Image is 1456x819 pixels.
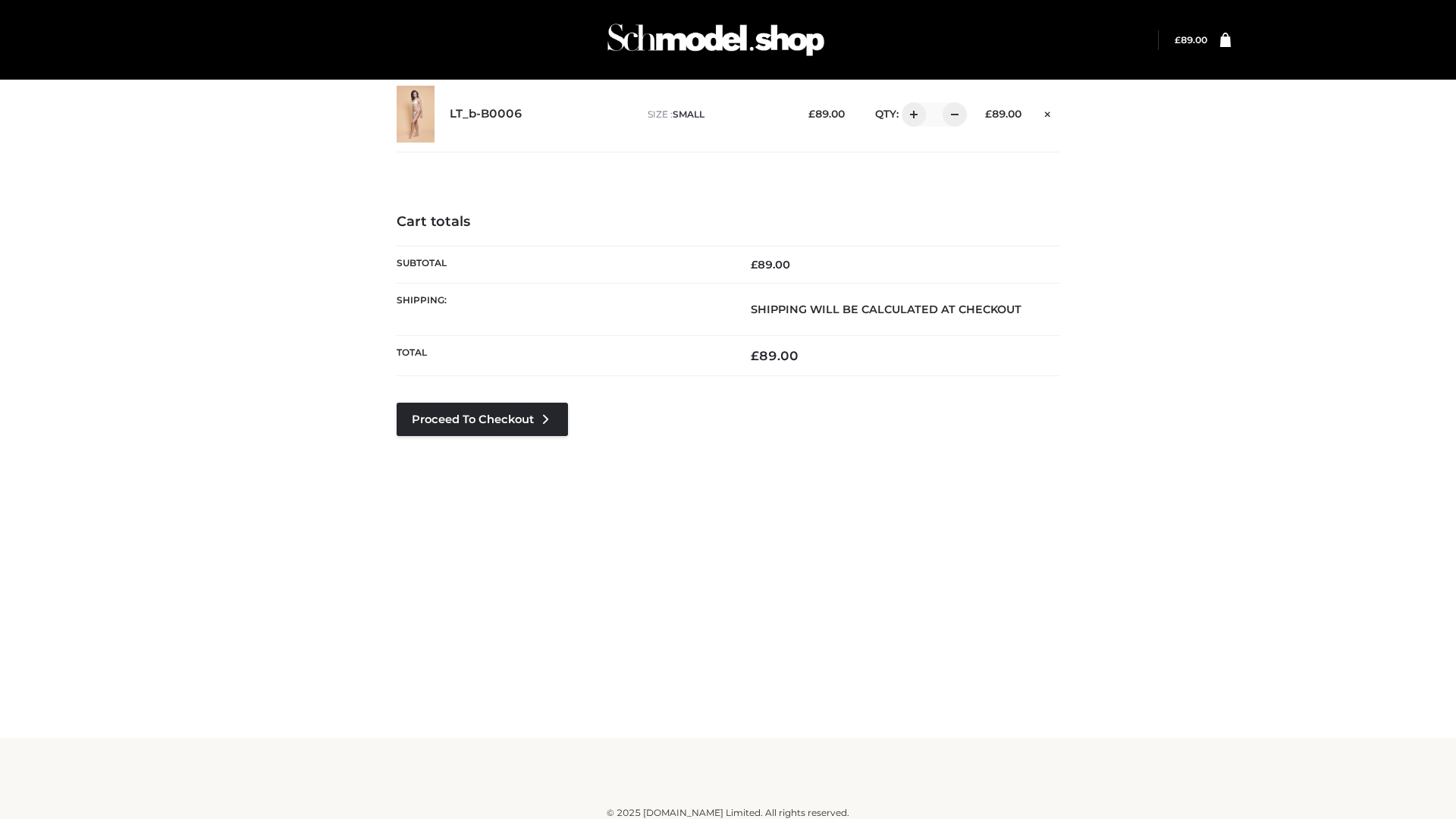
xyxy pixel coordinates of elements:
[397,214,1059,231] h4: Cart totals
[1175,34,1207,45] a: £89.00
[860,102,962,127] div: QTY:
[602,10,830,70] img: Schmodel Admin 964
[751,348,759,363] span: £
[648,108,785,121] p: size :
[808,108,815,120] span: £
[397,283,728,335] th: Shipping:
[985,108,1021,120] bdi: 89.00
[1175,34,1181,45] span: £
[397,246,728,283] th: Subtotal
[751,258,758,271] span: £
[1037,102,1059,122] a: Remove this item
[751,258,790,271] bdi: 89.00
[397,336,728,376] th: Total
[450,107,522,121] a: LT_b-B0006
[1175,34,1207,45] bdi: 89.00
[397,86,435,143] img: LT_b-B0006 - SMALL
[751,348,799,363] bdi: 89.00
[985,108,992,120] span: £
[751,303,1021,316] strong: Shipping will be calculated at checkout
[673,108,704,120] span: SMALL
[808,108,845,120] bdi: 89.00
[397,403,568,436] a: Proceed to Checkout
